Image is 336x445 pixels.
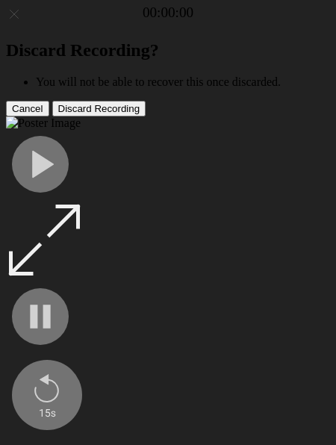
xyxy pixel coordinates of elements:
button: Cancel [6,101,49,116]
button: Discard Recording [52,101,146,116]
img: Poster Image [6,116,81,130]
a: 00:00:00 [143,4,193,21]
li: You will not be able to recover this once discarded. [36,75,330,89]
h2: Discard Recording? [6,40,330,60]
